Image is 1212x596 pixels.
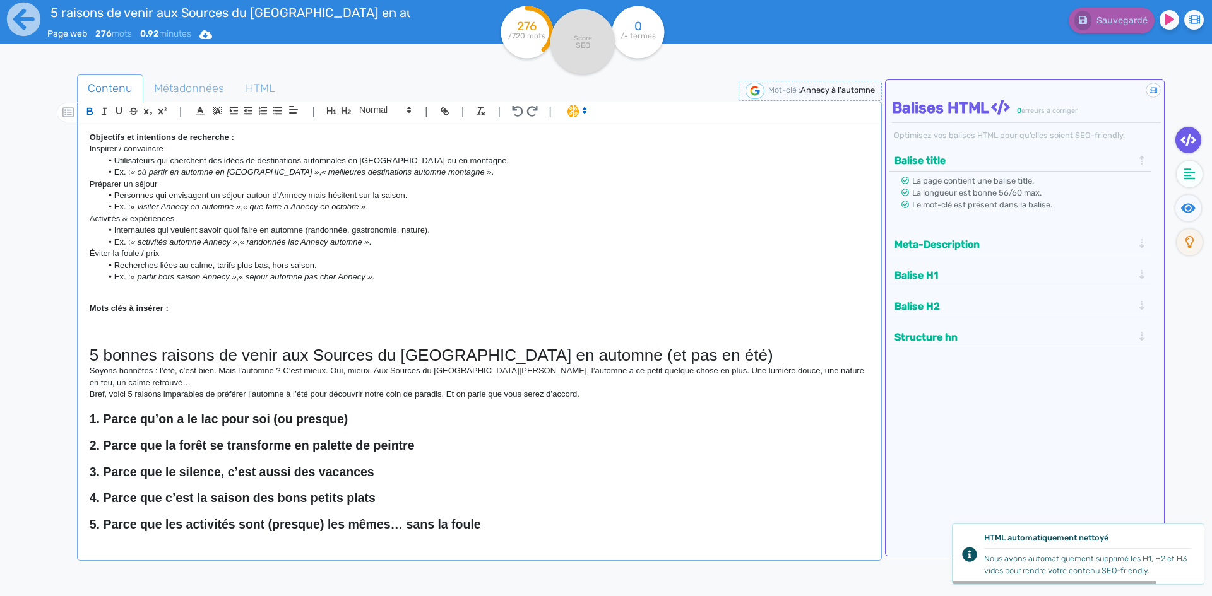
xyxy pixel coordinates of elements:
[144,71,234,105] span: Métadonnées
[746,83,764,99] img: google-serp-logo.png
[102,260,869,271] li: Recherches liées au calme, tarifs plus bas, hors saison.
[90,303,169,313] strong: Mots clés à insérer :
[131,202,241,211] em: « visiter Annecy en automne »
[235,74,286,103] a: HTML
[634,19,642,33] tspan: 0
[891,296,1150,317] div: Balise H2
[90,365,869,389] p: Soyons honnêtes : l’été, c’est bien. Mais l’automne ? C’est mieux. Oui, mieux. Aux Sources du [GE...
[102,237,869,248] li: Ex. : , .
[179,103,182,120] span: |
[140,28,159,39] b: 0.92
[140,28,191,39] span: minutes
[891,234,1137,255] button: Meta-Description
[131,272,237,281] em: « partir hors saison Annecy »
[1096,15,1148,26] span: Sauvegardé
[90,178,869,190] p: Préparer un séjour
[1069,8,1155,33] button: Sauvegardé
[621,32,656,40] tspan: /- termes
[461,103,465,120] span: |
[90,213,869,225] p: Activités & expériences
[102,225,869,236] li: Internautes qui veulent savoir quoi faire en automne (randonnée, gastronomie, nature).
[95,28,132,39] span: mots
[90,143,869,155] p: Inspirer / convaincre
[312,103,315,120] span: |
[131,237,237,247] em: « activités automne Annecy »
[102,271,869,283] li: Ex. : , .
[891,265,1137,286] button: Balise H1
[768,85,800,95] span: Mot-clé :
[143,74,235,103] a: Métadonnées
[90,517,481,531] strong: 5. Parce que les activités sont (presque) les mêmes… sans la foule
[90,465,374,479] strong: 3. Parce que le silence, c’est aussi des vacances
[1021,107,1078,115] span: erreurs à corriger
[90,412,348,426] strong: 1. Parce qu’on a le lac pour soi (ou presque)
[240,237,369,247] em: « randonnée lac Annecy automne »
[321,167,492,177] em: « meilleures destinations automne montagne »
[102,201,869,213] li: Ex. : , .
[892,99,1161,117] h4: Balises HTML
[77,74,143,103] a: Contenu
[891,234,1150,255] div: Meta-Description
[891,150,1137,171] button: Balise title
[285,102,302,117] span: Aligment
[47,3,411,23] input: title
[47,28,87,39] span: Page web
[102,190,869,201] li: Personnes qui envisagent un séjour autour d’Annecy mais hésitent sur la saison.
[90,346,869,365] h1: 5 bonnes raisons de venir aux Sources du [GEOGRAPHIC_DATA] en automne (et pas en été)
[102,155,869,167] li: Utilisateurs qui cherchent des idées de destinations automnales en [GEOGRAPHIC_DATA] ou en montagne.
[90,248,869,259] p: Éviter la foule / prix
[984,552,1191,576] div: Nous avons automatiquement supprimé les H1, H2 et H3 vides pour rendre votre contenu SEO-friendly.
[425,103,428,120] span: |
[243,202,366,211] em: « que faire à Annecy en octobre »
[90,438,415,452] strong: 2. Parce que la forêt se transforme en palette de peintre
[509,32,546,40] tspan: /720 mots
[912,176,1034,185] span: La page contient une balise title.
[497,103,501,120] span: |
[891,150,1150,171] div: Balise title
[574,34,592,42] tspan: Score
[892,129,1161,141] div: Optimisez vos balises HTML pour qu’elles soient SEO-friendly.
[90,389,869,400] p: Bref, voici 5 raisons imparables de préférer l’automne à l’été pour découvrir notre coin de parad...
[984,532,1191,548] div: HTML automatiquement nettoyé
[891,265,1150,286] div: Balise H1
[235,71,285,105] span: HTML
[891,327,1150,348] div: Structure hn
[239,272,372,281] em: « séjour automne pas cher Annecy »
[912,188,1042,197] span: La longueur est bonne 56/60 max.
[891,327,1137,348] button: Structure hn
[90,491,376,505] strong: 4. Parce que c’est la saison des bons petits plats
[518,19,537,33] tspan: 276
[131,167,319,177] em: « où partir en automne en [GEOGRAPHIC_DATA] »
[561,103,591,119] span: I.Assistant
[95,28,112,39] b: 276
[90,132,234,142] strong: Objectifs et intentions de recherche :
[576,40,590,50] tspan: SEO
[102,167,869,178] li: Ex. : , .
[912,200,1052,209] span: Le mot-clé est présent dans la balise.
[891,296,1137,317] button: Balise H2
[1017,107,1021,115] span: 0
[78,71,143,105] span: Contenu
[800,85,875,95] span: Annecy à l'automne
[549,103,552,120] span: |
